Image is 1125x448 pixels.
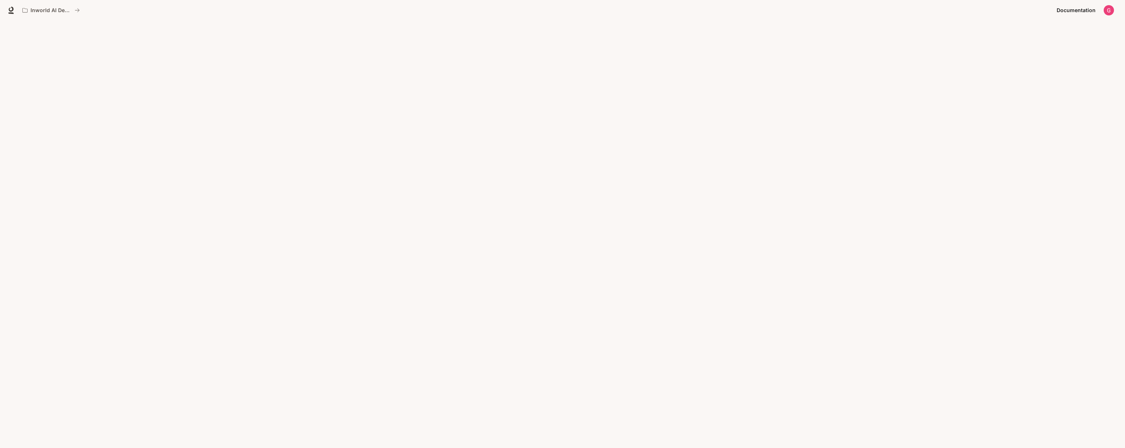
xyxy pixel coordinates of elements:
button: All workspaces [19,3,83,18]
img: User avatar [1104,5,1114,15]
p: Inworld AI Demos [31,7,72,14]
span: Documentation [1057,6,1096,15]
a: Documentation [1054,3,1099,18]
button: User avatar [1101,3,1116,18]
